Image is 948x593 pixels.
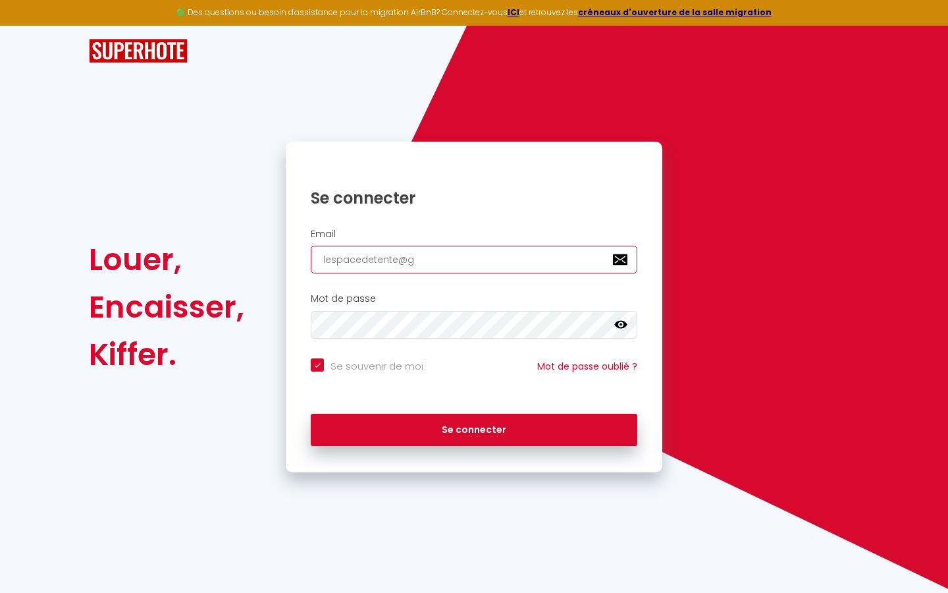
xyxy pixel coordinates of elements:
[311,414,637,447] button: Se connecter
[11,5,50,45] button: Ouvrir le widget de chat LiveChat
[89,283,244,331] div: Encaisser,
[578,7,772,18] a: créneaux d'ouverture de la salle migration
[508,7,519,18] a: ICI
[89,331,244,378] div: Kiffer.
[311,293,637,304] h2: Mot de passe
[311,188,637,208] h1: Se connecter
[537,360,637,373] a: Mot de passe oublié ?
[311,246,637,273] input: Ton Email
[311,229,637,240] h2: Email
[89,39,188,63] img: SuperHote logo
[89,236,244,283] div: Louer,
